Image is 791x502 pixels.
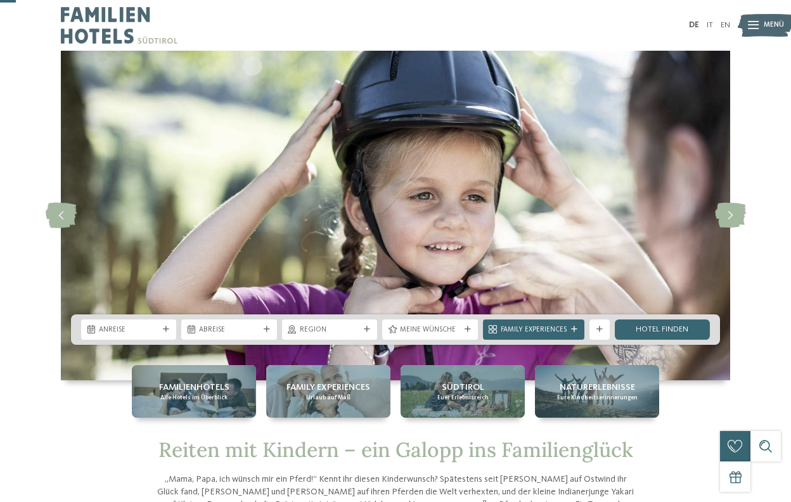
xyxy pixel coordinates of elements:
[557,394,638,402] span: Eure Kindheitserinnerungen
[132,365,256,418] a: Reiten mit Kindern in Südtirol Familienhotels Alle Hotels im Überblick
[286,381,370,394] span: Family Experiences
[266,365,390,418] a: Reiten mit Kindern in Südtirol Family Experiences Urlaub auf Maß
[764,20,784,30] span: Menü
[689,21,699,29] a: DE
[401,365,525,418] a: Reiten mit Kindern in Südtirol Südtirol Euer Erlebnisreich
[560,381,635,394] span: Naturerlebnisse
[99,325,158,335] span: Anreise
[160,394,228,402] span: Alle Hotels im Überblick
[721,21,730,29] a: EN
[535,365,659,418] a: Reiten mit Kindern in Südtirol Naturerlebnisse Eure Kindheitserinnerungen
[199,325,259,335] span: Abreise
[158,437,633,463] span: Reiten mit Kindern – ein Galopp ins Familienglück
[501,325,567,335] span: Family Experiences
[306,394,350,402] span: Urlaub auf Maß
[615,319,710,340] a: Hotel finden
[437,394,489,402] span: Euer Erlebnisreich
[300,325,359,335] span: Region
[442,381,484,394] span: Südtirol
[61,51,730,380] img: Reiten mit Kindern in Südtirol
[159,381,229,394] span: Familienhotels
[707,21,713,29] a: IT
[400,325,460,335] span: Meine Wünsche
